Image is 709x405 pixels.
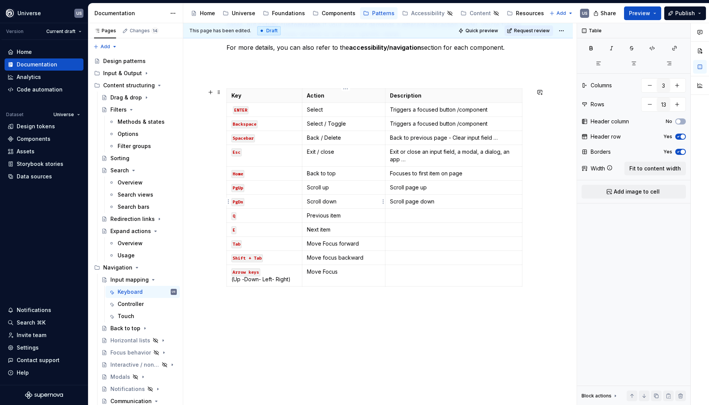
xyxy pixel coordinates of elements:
[582,391,618,401] div: Block actions
[514,28,550,34] span: Request review
[5,158,83,170] a: Storybook stories
[390,198,517,205] p: Scroll page down
[5,58,83,71] a: Documentation
[590,6,621,20] button: Share
[307,226,380,233] p: Next item
[91,41,119,52] button: Add
[17,135,50,143] div: Components
[105,249,180,262] a: Usage
[105,310,180,322] a: Touch
[110,349,151,356] div: Focus behavior
[601,9,616,17] span: Share
[17,123,55,130] div: Design tokens
[98,371,180,383] a: Modals
[257,26,281,35] div: Draft
[5,317,83,329] button: Search ⌘K
[307,106,380,113] p: Select
[547,8,575,19] button: Add
[390,148,517,163] p: Exit or close an input field, a modal, a dialog, an app …
[17,173,52,180] div: Data sources
[110,154,129,162] div: Sorting
[98,322,180,334] a: Back to top
[399,7,456,19] a: Accessibility
[5,342,83,354] a: Settings
[456,25,501,36] button: Quick preview
[103,82,155,89] div: Content structuring
[307,198,380,205] p: Scroll down
[118,179,143,186] div: Overview
[46,28,75,35] span: Current draft
[231,120,258,128] code: Backspace
[200,9,215,17] div: Home
[465,28,498,34] span: Quick preview
[17,48,32,56] div: Home
[17,319,46,326] div: Search ⌘K
[233,106,248,114] code: ENTER
[504,7,547,19] a: Resources
[582,10,588,16] div: US
[5,170,83,183] a: Data sources
[5,133,83,145] a: Components
[232,9,255,17] div: Universe
[5,9,14,18] img: 87d06435-c97f-426c-aa5d-5eb8acd3d8b3.png
[98,104,180,116] a: Filters
[231,184,244,192] code: PgUp
[470,9,491,17] div: Content
[390,106,517,113] p: Triggers a focused button /component
[5,145,83,158] a: Assets
[231,226,236,234] code: E
[130,28,159,34] div: Changes
[98,164,180,176] a: Search
[98,91,180,104] a: Drag & drop
[307,134,380,142] p: Back / Delete
[516,9,544,17] div: Resources
[17,73,41,81] div: Analytics
[5,367,83,379] button: Help
[110,215,155,223] div: Redirection links
[118,252,135,259] div: Usage
[98,359,180,371] a: Interactive / non-interactive
[390,134,517,142] p: Back to previous page - Clear input field …
[105,176,180,189] a: Overview
[17,344,39,351] div: Settings
[5,120,83,132] a: Design tokens
[118,191,153,199] div: Search views
[110,361,159,369] div: Interactive / non-interactive
[307,268,380,276] p: Move Focus
[307,170,380,177] p: Back to top
[505,25,553,36] button: Request review
[557,10,566,16] span: Add
[118,312,134,320] div: Touch
[105,298,180,310] a: Controller
[231,212,236,220] code: Q
[98,274,180,286] a: Input mapping
[231,268,298,283] p: (Up -Down- Left- Right)
[91,79,180,91] div: Content structuring
[231,148,242,156] code: Esc
[372,9,395,17] div: Patterns
[5,84,83,96] a: Code automation
[105,140,180,152] a: Filter groups
[310,7,358,19] a: Components
[53,112,74,118] span: Universe
[231,254,263,262] code: Shift + Tab
[189,28,251,34] span: This page has been edited.
[103,264,132,271] div: Navigation
[98,383,180,395] a: Notifications
[5,46,83,58] a: Home
[307,148,380,156] p: Exit / close
[390,92,517,99] p: Description
[226,43,530,52] p: For more details, you can also refer to the section for each component.
[110,325,140,332] div: Back to top
[118,203,149,211] div: Search bars
[105,128,180,140] a: Options
[629,165,681,172] span: Fit to content width
[118,118,165,126] div: Methods & states
[349,44,421,51] strong: accessibility/navigation
[110,337,150,344] div: Horizontal lists
[25,391,63,399] svg: Supernova Logo
[17,331,46,339] div: Invite team
[629,9,650,17] span: Preview
[666,118,672,124] label: No
[582,185,686,199] button: Add image to cell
